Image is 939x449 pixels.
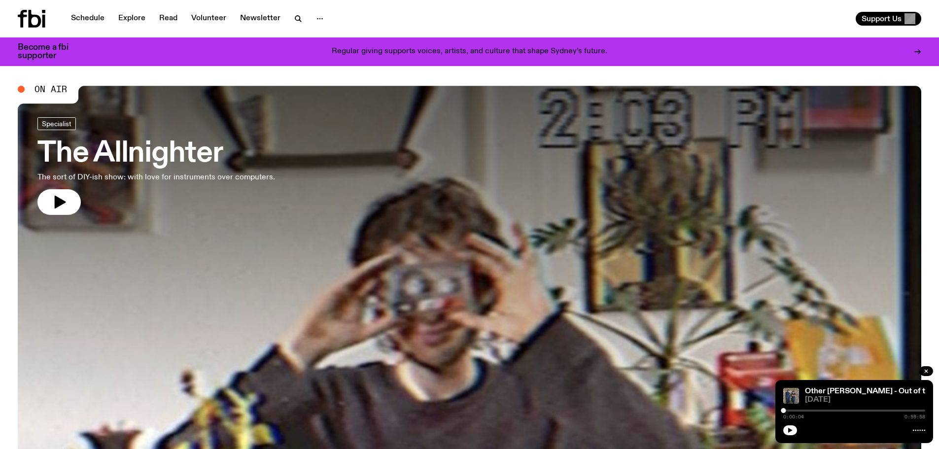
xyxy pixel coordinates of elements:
[65,12,110,26] a: Schedule
[153,12,183,26] a: Read
[42,120,71,127] span: Specialist
[112,12,151,26] a: Explore
[18,43,81,60] h3: Become a fbi supporter
[37,140,275,168] h3: The Allnighter
[234,12,286,26] a: Newsletter
[332,47,607,56] p: Regular giving supports voices, artists, and culture that shape Sydney’s future.
[37,117,76,130] a: Specialist
[37,172,275,183] p: The sort of DIY-ish show: with love for instruments over computers.
[783,388,799,404] img: Matt Do & Other Joe
[783,414,804,419] span: 0:00:04
[862,14,902,23] span: Support Us
[805,396,925,404] span: [DATE]
[856,12,921,26] button: Support Us
[35,85,67,94] span: On Air
[904,414,925,419] span: 0:59:58
[37,117,275,215] a: The AllnighterThe sort of DIY-ish show: with love for instruments over computers.
[185,12,232,26] a: Volunteer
